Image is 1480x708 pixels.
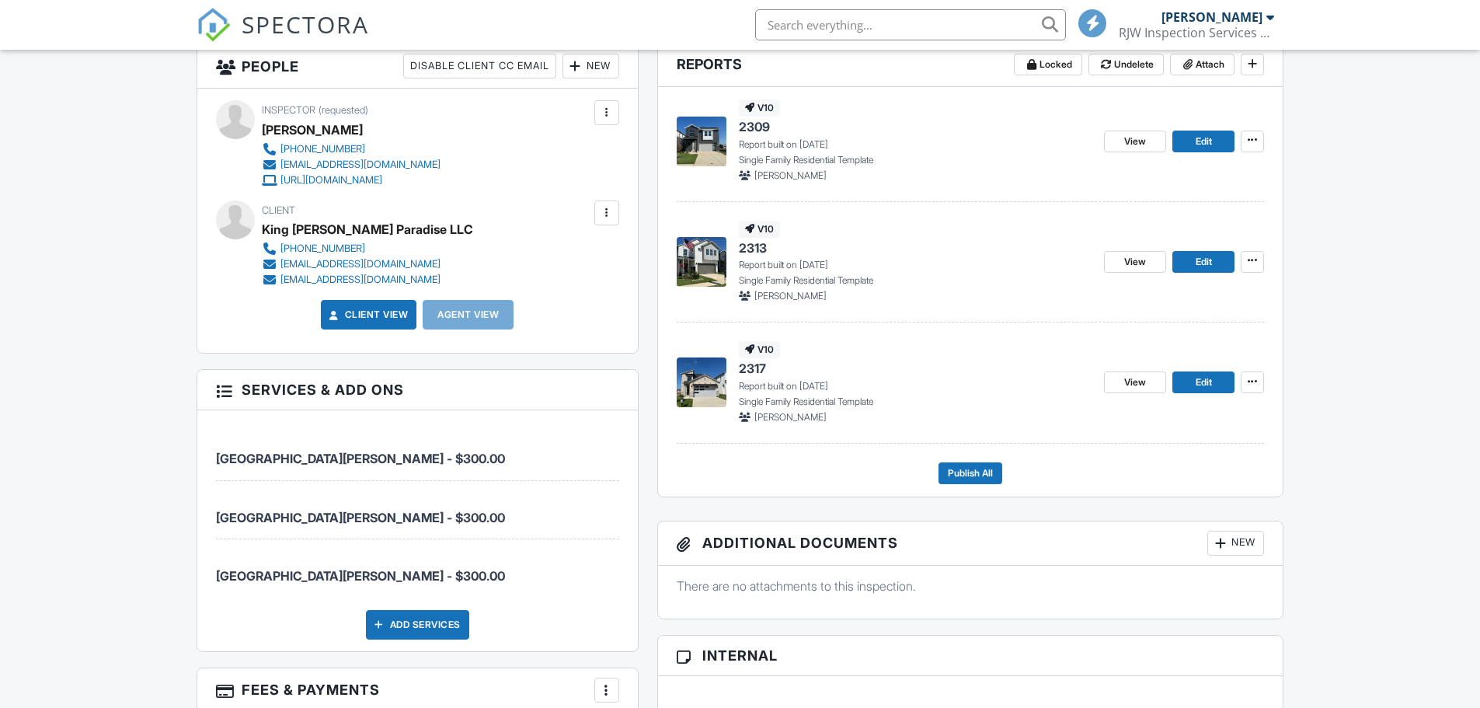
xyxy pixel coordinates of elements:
div: [PHONE_NUMBER] [280,143,365,155]
div: [EMAIL_ADDRESS][DOMAIN_NAME] [280,159,441,171]
div: [EMAIL_ADDRESS][DOMAIN_NAME] [280,274,441,286]
div: Disable Client CC Email [403,54,556,78]
div: [URL][DOMAIN_NAME] [280,174,382,187]
span: (requested) [319,104,368,116]
span: [GEOGRAPHIC_DATA][PERSON_NAME] - $300.00 [216,568,505,584]
input: Search everything... [755,9,1066,40]
a: Client View [326,307,409,323]
div: [EMAIL_ADDRESS][DOMAIN_NAME] [280,258,441,270]
div: [PERSON_NAME] [1161,9,1262,25]
span: [GEOGRAPHIC_DATA][PERSON_NAME] - $300.00 [216,510,505,525]
a: [PHONE_NUMBER] [262,141,441,157]
li: Manual fee: 2317 Peters Colony Dr. [216,539,619,597]
a: [PHONE_NUMBER] [262,241,461,256]
a: [EMAIL_ADDRESS][DOMAIN_NAME] [262,272,461,288]
div: New [562,54,619,78]
li: Manual fee: 2313 Peters Colony Dr. [216,481,619,539]
div: [PHONE_NUMBER] [280,242,365,255]
div: New [1207,531,1264,556]
img: The Best Home Inspection Software - Spectora [197,8,231,42]
a: [URL][DOMAIN_NAME] [262,173,441,188]
p: There are no attachments to this inspection. [677,577,1265,595]
li: Service: 2309 Peters Colony Dr. [216,422,619,480]
h3: People [197,44,638,89]
span: SPECTORA [242,8,369,40]
div: Add Services [366,610,469,640]
span: [GEOGRAPHIC_DATA][PERSON_NAME] - $300.00 [216,451,505,466]
div: King [PERSON_NAME] Paradise LLC [262,218,473,241]
div: [PERSON_NAME] [262,118,363,141]
span: Inspector [262,104,315,116]
a: [EMAIL_ADDRESS][DOMAIN_NAME] [262,256,461,272]
a: SPECTORA [197,21,369,54]
h3: Services & Add ons [197,370,638,410]
span: Client [262,204,295,216]
h3: Internal [658,636,1283,676]
div: RJW Inspection Services LLC [1119,25,1274,40]
h3: Additional Documents [658,521,1283,566]
a: [EMAIL_ADDRESS][DOMAIN_NAME] [262,157,441,173]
